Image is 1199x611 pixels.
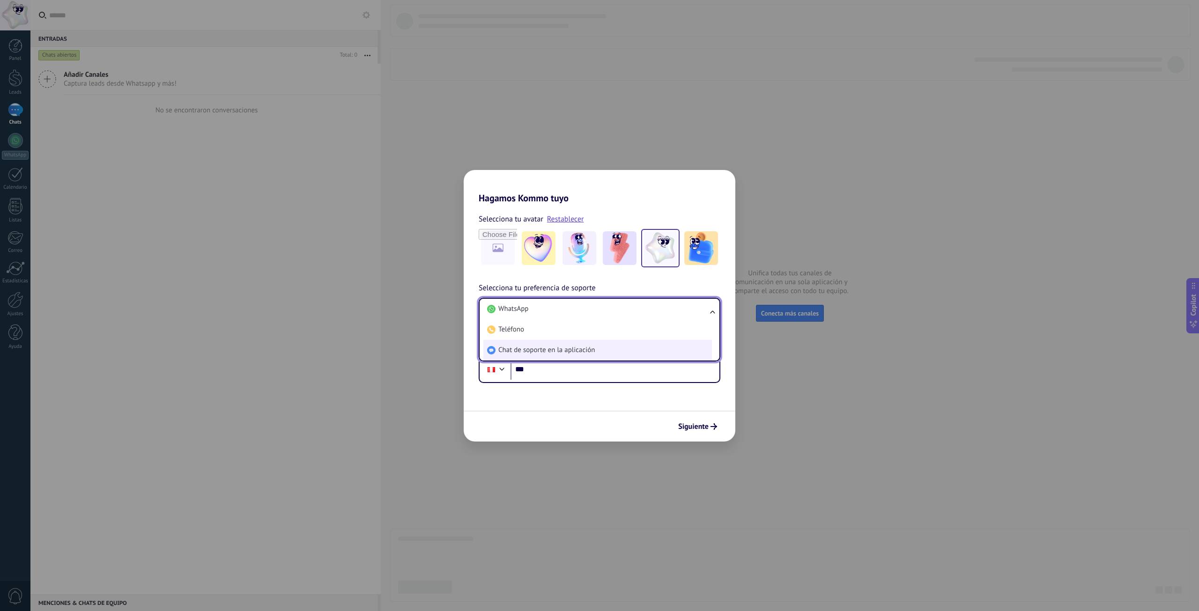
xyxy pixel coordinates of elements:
a: Restablecer [547,214,584,224]
div: Peru: + 51 [482,360,500,379]
span: Selecciona tu avatar [479,213,543,225]
img: -5.jpeg [684,231,718,265]
h2: Hagamos Kommo tuyo [464,170,735,204]
img: -3.jpeg [603,231,637,265]
span: Chat de soporte en la aplicación [498,346,595,355]
img: -2.jpeg [562,231,596,265]
span: WhatsApp [498,304,528,314]
span: Teléfono [498,325,524,334]
span: Selecciona tu preferencia de soporte [479,282,596,294]
button: Siguiente [674,419,721,434]
img: -4.jpeg [644,231,677,265]
span: Siguiente [678,423,709,430]
img: -1.jpeg [522,231,555,265]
